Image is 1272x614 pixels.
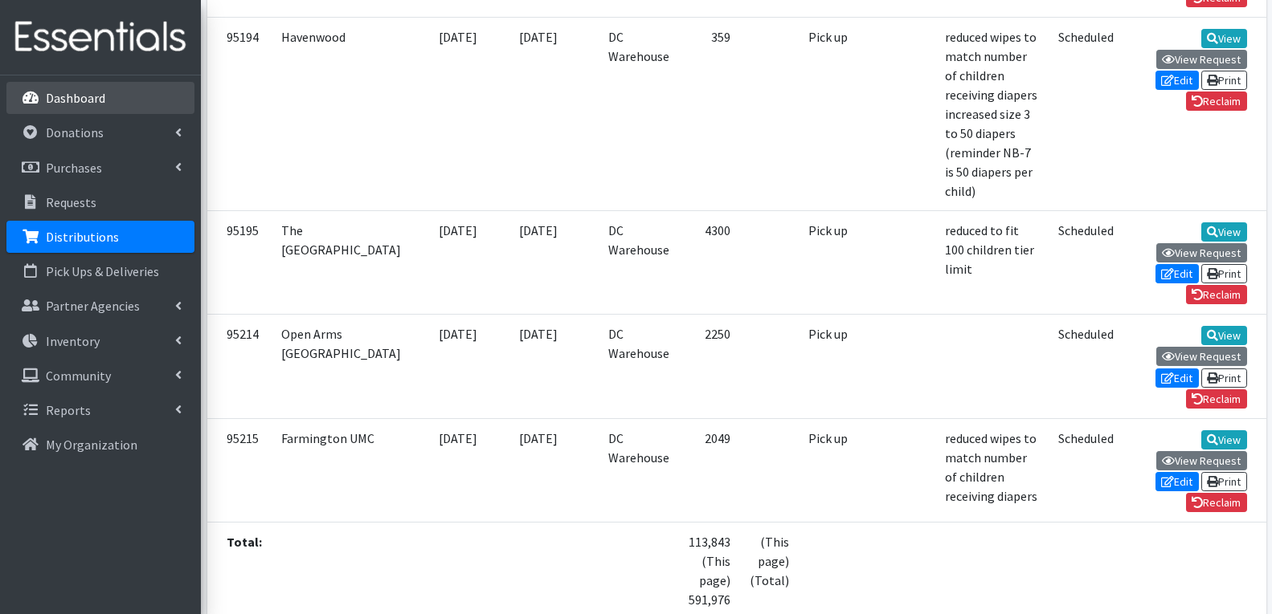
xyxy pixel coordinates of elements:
[799,418,865,522] td: Pick up
[1049,315,1123,418] td: Scheduled
[46,194,96,210] p: Requests
[207,418,272,522] td: 95215
[6,221,194,253] a: Distributions
[6,325,194,357] a: Inventory
[272,418,429,522] td: Farmington UMC
[207,315,272,418] td: 95214
[1201,430,1247,449] a: View
[46,333,100,349] p: Inventory
[6,152,194,184] a: Purchases
[46,160,102,176] p: Purchases
[6,360,194,392] a: Community
[799,17,865,210] td: Pick up
[935,17,1049,210] td: reduced wipes to match number of children receiving diapers increased size 3 to 50 diapers (remin...
[1049,418,1123,522] td: Scheduled
[679,210,740,314] td: 4300
[1201,368,1247,388] a: Print
[6,82,194,114] a: Dashboard
[599,210,679,314] td: DC Warehouse
[509,418,599,522] td: [DATE]
[46,124,104,140] p: Donations
[599,315,679,418] td: DC Warehouse
[429,210,509,314] td: [DATE]
[272,210,429,314] td: The [GEOGRAPHIC_DATA]
[1201,71,1247,90] a: Print
[6,186,194,218] a: Requests
[1156,243,1247,262] a: View Request
[1186,493,1247,512] a: Reclaim
[1156,347,1247,366] a: View Request
[6,10,194,64] img: HumanEssentials
[679,315,740,418] td: 2250
[6,429,194,461] a: My Organization
[1201,472,1247,491] a: Print
[1186,389,1247,409] a: Reclaim
[46,90,105,106] p: Dashboard
[46,368,111,384] p: Community
[679,418,740,522] td: 2049
[6,116,194,148] a: Donations
[46,263,159,279] p: Pick Ups & Deliveries
[6,255,194,287] a: Pick Ups & Deliveries
[799,210,865,314] td: Pick up
[46,298,140,314] p: Partner Agencies
[207,210,272,314] td: 95195
[429,17,509,210] td: [DATE]
[1156,451,1247,470] a: View Request
[1155,368,1199,388] a: Edit
[599,418,679,522] td: DC Warehouse
[46,437,137,453] p: My Organization
[1186,91,1247,111] a: Reclaim
[1155,71,1199,90] a: Edit
[1201,326,1247,345] a: View
[46,402,91,418] p: Reports
[429,418,509,522] td: [DATE]
[1186,285,1247,304] a: Reclaim
[509,17,599,210] td: [DATE]
[1155,472,1199,491] a: Edit
[1156,50,1247,69] a: View Request
[1155,264,1199,283] a: Edit
[207,17,272,210] td: 95194
[1049,17,1123,210] td: Scheduled
[46,229,119,245] p: Distributions
[1201,222,1247,242] a: View
[509,315,599,418] td: [DATE]
[799,315,865,418] td: Pick up
[227,534,262,550] strong: Total:
[6,394,194,426] a: Reports
[272,17,429,210] td: Havenwood
[509,210,599,314] td: [DATE]
[272,315,429,418] td: Open Arms [GEOGRAPHIC_DATA]
[679,17,740,210] td: 359
[429,315,509,418] td: [DATE]
[1201,29,1247,48] a: View
[1201,264,1247,283] a: Print
[935,210,1049,314] td: reduced to fit 100 children tier limit
[1049,210,1123,314] td: Scheduled
[599,17,679,210] td: DC Warehouse
[6,290,194,322] a: Partner Agencies
[935,418,1049,522] td: reduced wipes to match number of children receiving diapers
